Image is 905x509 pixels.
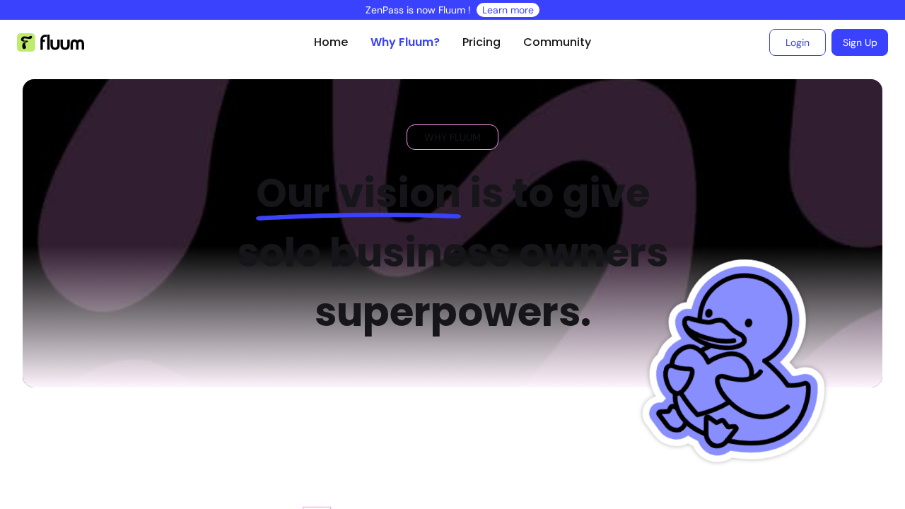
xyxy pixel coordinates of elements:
span: Our vision [256,165,461,221]
img: Fluum Logo [17,33,84,52]
span: WHY FLUUM [419,130,486,144]
a: Learn more [482,3,534,17]
img: Fluum Duck sticker [630,224,853,502]
p: ZenPass is now Fluum ! [366,3,471,17]
a: Home [314,34,348,51]
a: Sign Up [831,29,888,56]
a: Login [769,29,826,56]
h2: is to give solo business owners superpowers. [214,164,692,342]
a: Pricing [462,34,501,51]
a: Community [523,34,591,51]
a: Why Fluum? [370,34,440,51]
